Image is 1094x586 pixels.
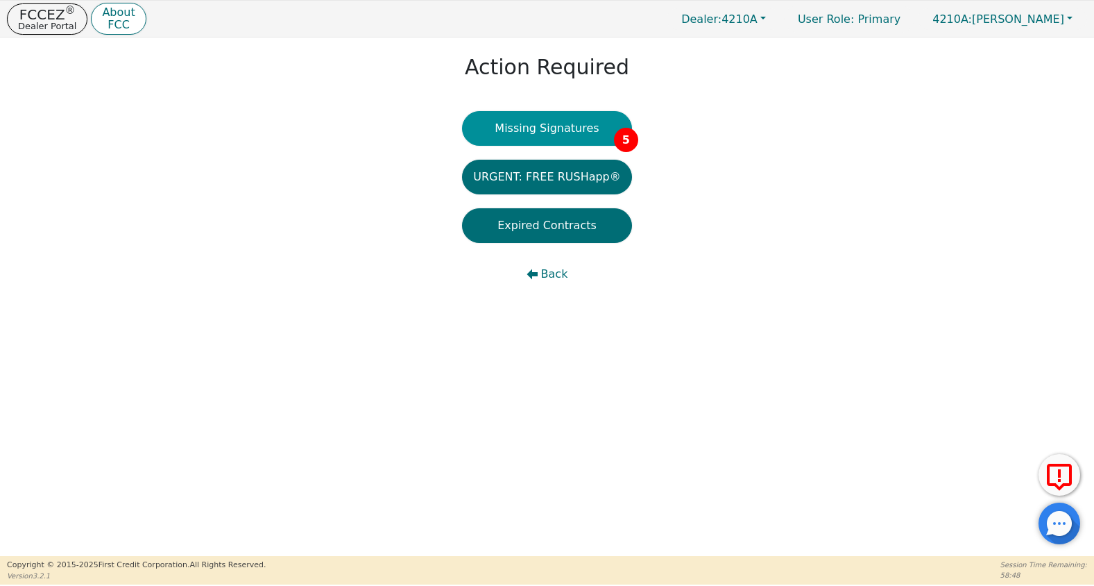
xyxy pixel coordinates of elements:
p: Primary [784,6,914,33]
span: 4210A [681,12,758,26]
button: Expired Contracts [462,208,632,243]
p: Dealer Portal [18,22,76,31]
span: 4210A: [932,12,972,26]
button: 4210A:[PERSON_NAME] [918,8,1087,30]
button: FCCEZ®Dealer Portal [7,3,87,35]
button: URGENT: FREE RUSHapp® [462,160,632,194]
button: Back [462,257,632,292]
sup: ® [65,4,76,17]
span: [PERSON_NAME] [932,12,1064,26]
h1: Action Required [465,55,629,80]
p: FCCEZ [18,8,76,22]
button: Report Error to FCC [1039,454,1080,496]
span: Dealer: [681,12,721,26]
span: All Rights Reserved. [189,560,266,569]
button: AboutFCC [91,3,146,35]
a: User Role: Primary [784,6,914,33]
button: Missing Signatures5 [462,111,632,146]
p: Copyright © 2015- 2025 First Credit Corporation. [7,560,266,571]
p: About [102,7,135,18]
span: 5 [614,128,638,152]
p: Version 3.2.1 [7,571,266,581]
p: FCC [102,19,135,31]
span: User Role : [798,12,854,26]
p: 58:48 [1000,570,1087,580]
button: Dealer:4210A [667,8,780,30]
p: Session Time Remaining: [1000,560,1087,570]
span: Back [541,266,568,283]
